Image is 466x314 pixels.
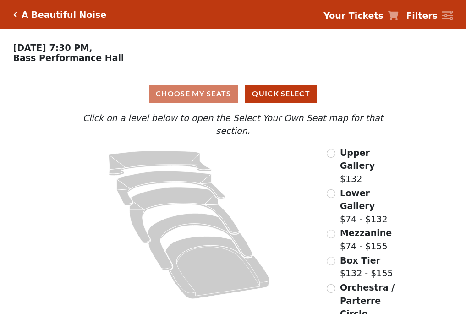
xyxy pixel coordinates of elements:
[245,85,317,103] button: Quick Select
[13,11,17,18] a: Click here to go back to filters
[109,151,212,176] path: Upper Gallery - Seats Available: 163
[323,9,399,22] a: Your Tickets
[340,148,375,171] span: Upper Gallery
[340,226,392,253] label: $74 - $155
[406,9,453,22] a: Filters
[406,11,438,21] strong: Filters
[340,254,393,280] label: $132 - $155
[340,255,380,265] span: Box Tier
[323,11,384,21] strong: Your Tickets
[340,146,401,186] label: $132
[22,10,106,20] h5: A Beautiful Noise
[117,171,225,205] path: Lower Gallery - Seats Available: 146
[65,111,401,138] p: Click on a level below to open the Select Your Own Seat map for that section.
[340,188,375,211] span: Lower Gallery
[340,187,401,226] label: $74 - $132
[166,236,270,299] path: Orchestra / Parterre Circle - Seats Available: 49
[340,228,392,238] span: Mezzanine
